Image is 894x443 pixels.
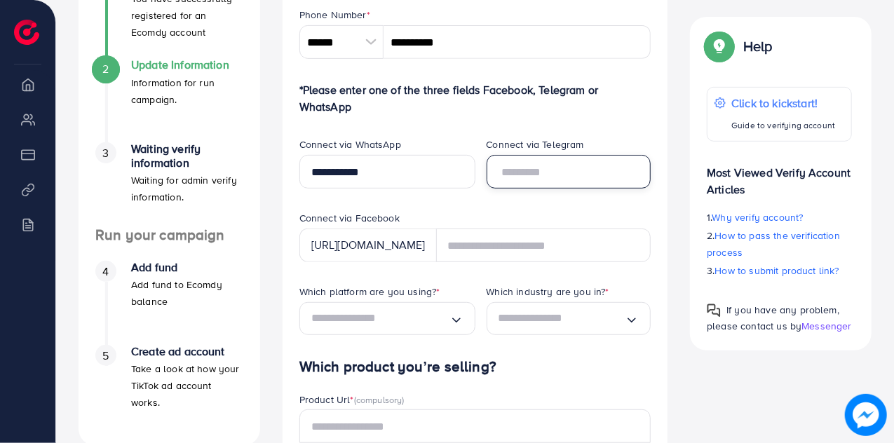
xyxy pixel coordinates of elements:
[499,308,625,329] input: Search for option
[743,38,773,55] p: Help
[299,81,651,115] p: *Please enter one of the three fields Facebook, Telegram or WhatsApp
[131,345,243,358] h4: Create ad account
[707,227,852,261] p: 2.
[79,226,260,244] h4: Run your campaign
[846,395,886,435] img: image
[715,264,839,278] span: How to submit product link?
[299,302,475,335] div: Search for option
[102,264,109,280] span: 4
[707,34,732,59] img: Popup guide
[487,137,584,151] label: Connect via Telegram
[131,172,243,205] p: Waiting for admin verify information.
[131,58,243,71] h4: Update Information
[299,211,400,225] label: Connect via Facebook
[299,358,651,376] h4: Which product you’re selling?
[707,262,852,279] p: 3.
[14,20,39,45] img: logo
[79,58,260,142] li: Update Information
[487,285,609,299] label: Which industry are you in?
[712,210,804,224] span: Why verify account?
[731,95,835,111] p: Click to kickstart!
[707,304,721,318] img: Popup guide
[102,145,109,161] span: 3
[707,153,852,198] p: Most Viewed Verify Account Articles
[354,393,405,406] span: (compulsory)
[299,137,401,151] label: Connect via WhatsApp
[731,117,835,134] p: Guide to verifying account
[131,276,243,310] p: Add fund to Ecomdy balance
[707,229,840,259] span: How to pass the verification process
[131,142,243,169] h4: Waiting verify information
[131,74,243,108] p: Information for run campaign.
[487,302,651,335] div: Search for option
[707,303,839,333] span: If you have any problem, please contact us by
[299,393,405,407] label: Product Url
[79,261,260,345] li: Add fund
[311,308,449,329] input: Search for option
[299,285,440,299] label: Which platform are you using?
[299,229,437,262] div: [URL][DOMAIN_NAME]
[131,360,243,411] p: Take a look at how your TikTok ad account works.
[299,8,370,22] label: Phone Number
[707,209,852,226] p: 1.
[131,261,243,274] h4: Add fund
[102,348,109,364] span: 5
[79,142,260,226] li: Waiting verify information
[102,61,109,77] span: 2
[801,319,851,333] span: Messenger
[79,345,260,429] li: Create ad account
